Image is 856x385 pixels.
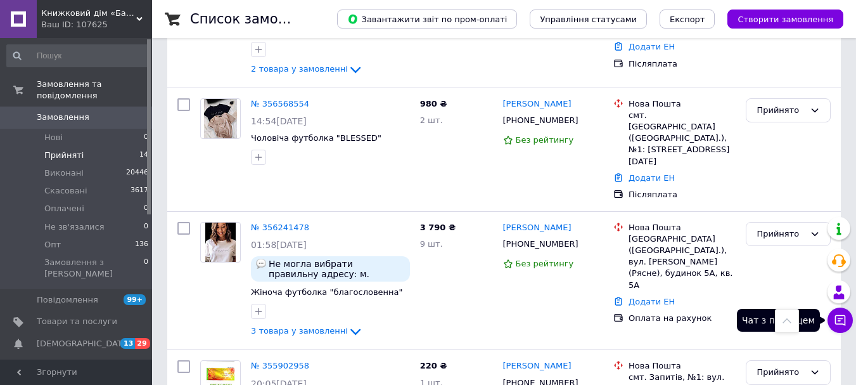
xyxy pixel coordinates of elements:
[757,104,805,117] div: Прийнято
[41,8,136,19] span: Книжковий дім «Барви» — Інтернет магазин християнської книги та сувенірів
[503,360,572,372] a: [PERSON_NAME]
[251,327,348,336] span: 3 товара у замовленні
[516,135,574,145] span: Без рейтингу
[629,189,736,200] div: Післяплата
[251,326,363,336] a: 3 товара у замовленні
[420,361,447,370] span: 220 ₴
[44,167,84,179] span: Виконані
[251,287,403,297] a: Жіноча футболка "благословенна"
[420,223,456,232] span: 3 790 ₴
[251,223,309,232] a: № 356241478
[629,233,736,291] div: [GEOGRAPHIC_DATA] ([GEOGRAPHIC_DATA].), вул. [PERSON_NAME] (Рясне), будинок 5А, кв. 5А
[629,313,736,324] div: Оплата на рахунок
[6,44,150,67] input: Пошук
[727,10,843,29] button: Створити замовлення
[715,14,843,23] a: Створити замовлення
[200,222,241,263] a: Фото товару
[37,294,98,306] span: Повідомлення
[251,116,307,126] span: 14:54[DATE]
[503,98,572,110] a: [PERSON_NAME]
[827,308,853,333] button: Чат з покупцем
[251,99,309,108] a: № 356568554
[120,338,135,349] span: 13
[44,257,144,280] span: Замовлення з [PERSON_NAME]
[629,297,675,306] a: Додати ЕН
[629,58,736,70] div: Післяплата
[629,173,675,183] a: Додати ЕН
[420,99,447,108] span: 980 ₴
[37,316,117,327] span: Товари та послуги
[251,240,307,250] span: 01:58[DATE]
[44,150,84,161] span: Прийняті
[629,42,675,51] a: Додати ЕН
[124,294,146,305] span: 99+
[44,185,87,197] span: Скасовані
[204,99,237,138] img: Фото товару
[737,309,820,332] div: Чат з покупцем
[629,222,736,233] div: Нова Пошта
[337,10,517,29] button: Завантажити звіт по пром-оплаті
[144,257,148,280] span: 0
[660,10,715,29] button: Експорт
[503,239,578,249] span: [PHONE_NUMBER]
[190,11,319,27] h1: Список замовлень
[44,132,63,143] span: Нові
[44,203,84,214] span: Оплачені
[738,15,833,24] span: Створити замовлення
[269,259,405,279] span: Не могла вибрати правильну адресу: м. [GEOGRAPHIC_DATA], вул. [STREET_ADDRESS][PERSON_NAME] (НЕ Р...
[629,98,736,110] div: Нова Пошта
[420,239,443,249] span: 9 шт.
[256,259,266,269] img: :speech_balloon:
[139,150,148,161] span: 14
[126,167,148,179] span: 20446
[629,110,736,167] div: смт. [GEOGRAPHIC_DATA] ([GEOGRAPHIC_DATA].), №1: [STREET_ADDRESS][DATE]
[44,221,104,233] span: Не зв'язалися
[670,15,705,24] span: Експорт
[516,259,574,268] span: Без рейтингу
[251,64,348,74] span: 2 товара у замовленні
[44,239,61,251] span: Опт
[251,361,309,370] a: № 355902958
[135,239,148,251] span: 136
[629,360,736,372] div: Нова Пошта
[144,203,148,214] span: 0
[41,19,152,30] div: Ваш ID: 107625
[503,222,572,234] a: [PERSON_NAME]
[503,115,578,125] span: [PHONE_NUMBER]
[251,64,363,74] a: 2 товара у замовленні
[144,221,148,233] span: 0
[37,338,131,349] span: [DEMOGRAPHIC_DATA]
[530,10,647,29] button: Управління статусами
[37,112,89,123] span: Замовлення
[757,228,805,241] div: Прийнято
[135,338,150,349] span: 29
[205,223,236,262] img: Фото товару
[757,366,805,379] div: Прийнято
[131,185,148,197] span: 3617
[144,132,148,143] span: 0
[200,98,241,139] a: Фото товару
[420,115,443,125] span: 2 шт.
[347,13,507,25] span: Завантажити звіт по пром-оплаті
[251,133,381,143] a: Чоловіча футболка "BLESSED"
[37,79,152,101] span: Замовлення та повідомлення
[540,15,637,24] span: Управління статусами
